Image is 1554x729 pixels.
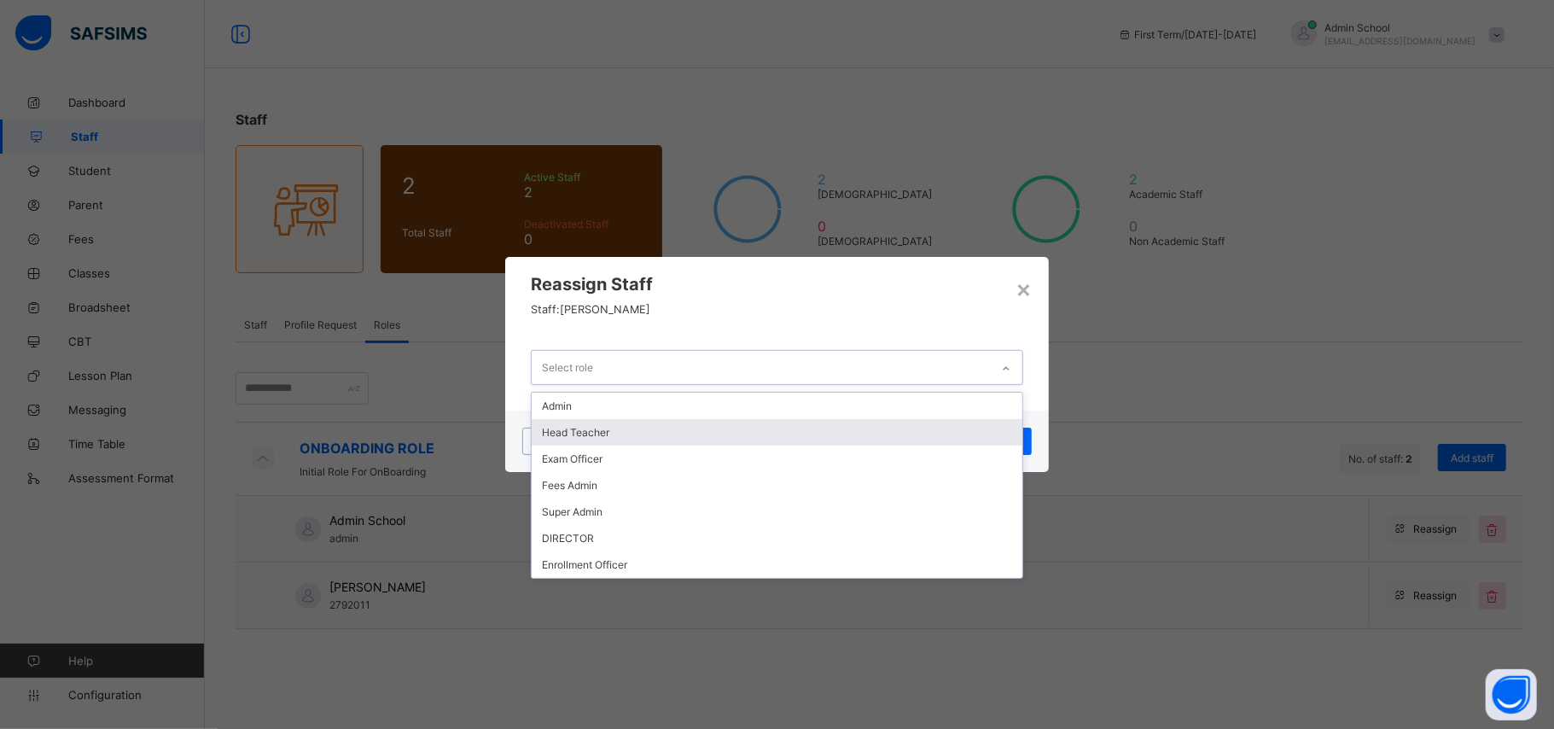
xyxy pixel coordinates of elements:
div: DIRECTOR [532,525,1022,551]
div: Select role [542,352,593,384]
div: Enrollment Officer [532,551,1022,578]
div: Exam Officer [532,446,1022,472]
div: Super Admin [532,499,1022,525]
div: × [1016,274,1032,303]
div: Head Teacher [532,419,1022,446]
span: Staff: [PERSON_NAME] [531,303,650,316]
div: Fees Admin [532,472,1022,499]
button: Open asap [1486,669,1537,720]
div: Admin [532,393,1022,419]
span: Reassign Staff [531,274,1023,295]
